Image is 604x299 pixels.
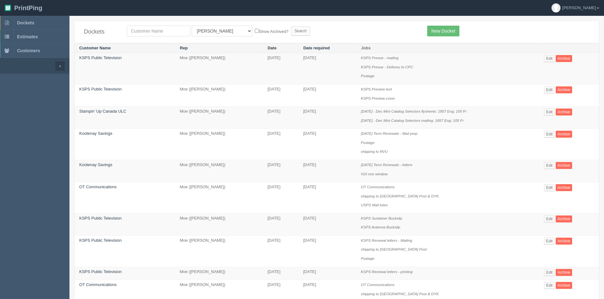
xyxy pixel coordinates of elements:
i: OT Communications [361,185,395,189]
a: Edit [544,215,554,222]
h4: Dockets [84,29,117,35]
td: [DATE] [298,213,356,235]
a: Edit [544,109,554,115]
a: Kootenay Savings [79,131,112,136]
a: Customer Name [79,46,111,50]
a: Archive [556,282,572,289]
i: KSPS Preview cover [361,96,395,100]
i: shipping to [GEOGRAPHIC_DATA] Post & DYK [361,194,439,198]
td: [DATE] [298,129,356,160]
td: [DATE] [298,84,356,107]
a: Date [268,46,277,50]
i: [DATE] Term Renewals - letters [361,163,412,167]
td: [DATE] [263,267,298,280]
a: KSPS Public Television [79,238,122,243]
input: Customer Name [127,26,190,36]
a: Archive [556,184,572,191]
a: New Docket [427,26,459,36]
a: KSPS Public Television [79,269,122,274]
td: Moe ([PERSON_NAME]) [175,235,263,267]
th: Jobs [356,43,539,53]
i: Postage [361,256,374,260]
a: Rep [180,46,188,50]
span: Customers [17,48,40,53]
a: Edit [544,282,554,289]
a: Edit [544,184,554,191]
td: [DATE] [263,84,298,107]
a: Edit [544,55,554,62]
i: USPS Mail totes [361,203,388,207]
a: Edit [544,131,554,138]
td: [DATE] [298,160,356,182]
td: [DATE] [263,53,298,84]
a: Edit [544,162,554,169]
img: logo-3e63b451c926e2ac314895c53de4908e5d424f24456219fb08d385ab2e579770.png [5,5,11,11]
td: [DATE] [263,107,298,129]
i: OT Communications [361,283,395,287]
i: shipping to [GEOGRAPHIC_DATA] Post & DYK [361,292,439,296]
td: [DATE] [298,182,356,214]
a: Edit [544,238,554,245]
input: Show Archived? [255,29,259,33]
a: KSPS Public Television [79,216,122,221]
a: Archive [556,131,572,138]
a: Archive [556,215,572,222]
img: avatar_default-7531ab5dedf162e01f1e0bb0964e6a185e93c5c22dfe317fb01d7f8cd2b1632c.jpg [552,3,560,12]
i: [DATE] - Dec Mini Catalog Selectors flysheets: 1857 Eng; 105 Fr [361,109,466,113]
i: Postage [361,140,374,145]
a: Date required [303,46,330,50]
i: shipping to [GEOGRAPHIC_DATA] Post [361,247,427,251]
input: Search [291,26,310,36]
td: [DATE] [298,235,356,267]
i: KSPS Renewal letters - Mailing [361,238,412,242]
td: Moe ([PERSON_NAME]) [175,160,263,182]
i: [DATE] Term Renewals - Mail prep [361,131,417,135]
a: Archive [556,238,572,245]
a: Archive [556,162,572,169]
i: shipping to RVU [361,149,387,153]
td: Moe ([PERSON_NAME]) [175,129,263,160]
i: KSPS Prevue - Delivery to CPC [361,65,413,69]
i: #10 non window [361,172,387,176]
a: OT Communications [79,282,117,287]
a: Edit [544,269,554,276]
a: Kootenay Savings [79,162,112,167]
a: Archive [556,109,572,115]
td: [DATE] [298,107,356,129]
i: Postage [361,74,374,78]
i: [DATE] - Dec Mini Catalog Selectors mailing: 1857 Eng; 105 Fr [361,118,463,122]
td: [DATE] [263,129,298,160]
i: KSPS Renewal letters - printing [361,270,413,274]
a: Edit [544,86,554,93]
span: Estimates [17,34,38,39]
td: Moe ([PERSON_NAME]) [175,267,263,280]
td: [DATE] [263,160,298,182]
td: [DATE] [298,267,356,280]
i: KSPS Prevue - mailing [361,56,398,60]
a: Archive [556,55,572,62]
td: Moe ([PERSON_NAME]) [175,182,263,214]
td: [DATE] [263,235,298,267]
i: KSPS Preview text [361,87,392,91]
td: [DATE] [263,213,298,235]
td: [DATE] [298,53,356,84]
a: KSPS Public Television [79,55,122,60]
td: Moe ([PERSON_NAME]) [175,213,263,235]
a: KSPS Public Television [79,87,122,91]
a: Archive [556,269,572,276]
td: [DATE] [263,182,298,214]
span: Dockets [17,20,34,25]
td: Moe ([PERSON_NAME]) [175,84,263,107]
td: Moe ([PERSON_NAME]) [175,53,263,84]
a: Stampin' Up Canada ULC [79,109,126,114]
a: OT Communications [79,184,117,189]
label: Show Archived? [255,28,288,35]
a: Archive [556,86,572,93]
i: KSPS Antenna Buckslip [361,225,400,229]
td: Moe ([PERSON_NAME]) [175,107,263,129]
i: KSPS Sustainer Buckslip [361,216,402,220]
